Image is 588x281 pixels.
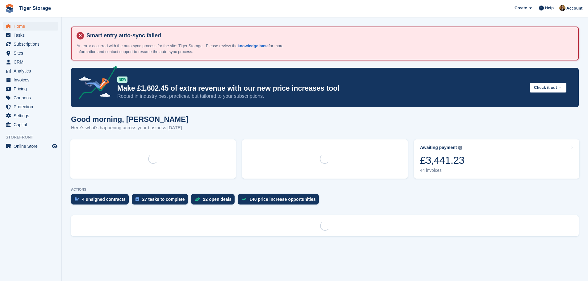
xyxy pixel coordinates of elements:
[14,76,51,84] span: Invoices
[515,5,527,11] span: Create
[420,154,465,167] div: £3,441.23
[132,194,191,208] a: 27 tasks to complete
[14,49,51,57] span: Sites
[14,85,51,93] span: Pricing
[3,111,58,120] a: menu
[117,76,127,83] div: NEW
[71,124,188,131] p: Here's what's happening across your business [DATE]
[117,93,525,100] p: Rooted in industry best practices, but tailored to your subscriptions.
[17,3,53,13] a: Tiger Storage
[3,22,58,31] a: menu
[566,5,582,11] span: Account
[14,58,51,66] span: CRM
[3,120,58,129] a: menu
[191,194,238,208] a: 22 open deals
[420,145,457,150] div: Awaiting payment
[77,43,293,55] p: An error occurred with the auto-sync process for the site: Tiger Storage . Please review the for ...
[3,76,58,84] a: menu
[142,197,185,202] div: 27 tasks to complete
[530,83,566,93] button: Check it out →
[5,4,14,13] img: stora-icon-8386f47178a22dfd0bd8f6a31ec36ba5ce8667c1dd55bd0f319d3a0aa187defe.svg
[3,93,58,102] a: menu
[241,198,246,200] img: price_increase_opportunities-93ffe204e8149a01c8c9dc8f82e8f89637d9d84a8eef4429ea346261dce0b2c0.svg
[71,194,132,208] a: 4 unsigned contracts
[238,194,322,208] a: 140 price increase opportunities
[14,102,51,111] span: Protection
[74,66,117,101] img: price-adjustments-announcement-icon-8257ccfd72463d97f412b2fc003d46551f7dbcb40ab6d574587a9cd5c0d94...
[14,67,51,75] span: Analytics
[203,197,232,202] div: 22 open deals
[3,58,58,66] a: menu
[75,197,79,201] img: contract_signature_icon-13c848040528278c33f63329250d36e43548de30e8caae1d1a13099fd9432cc5.svg
[195,197,200,201] img: deal-1b604bf984904fb50ccaf53a9ad4b4a5d6e5aea283cecdc64d6e3604feb123c2.svg
[14,120,51,129] span: Capital
[6,134,61,140] span: Storefront
[420,168,465,173] div: 44 invoices
[3,31,58,39] a: menu
[3,85,58,93] a: menu
[249,197,316,202] div: 140 price increase opportunities
[3,102,58,111] a: menu
[3,49,58,57] a: menu
[71,188,579,192] p: ACTIONS
[3,142,58,151] a: menu
[14,142,51,151] span: Online Store
[136,197,139,201] img: task-75834270c22a3079a89374b754ae025e5fb1db73e45f91037f5363f120a921f8.svg
[14,93,51,102] span: Coupons
[458,146,462,150] img: icon-info-grey-7440780725fd019a000dd9b08b2336e03edf1995a4989e88bcd33f0948082b44.svg
[3,67,58,75] a: menu
[117,84,525,93] p: Make £1,602.45 of extra revenue with our new price increases tool
[14,22,51,31] span: Home
[84,32,573,39] h4: Smart entry auto-sync failed
[82,197,126,202] div: 4 unsigned contracts
[14,111,51,120] span: Settings
[238,43,269,48] a: knowledge base
[3,40,58,48] a: menu
[51,143,58,150] a: Preview store
[414,139,579,179] a: Awaiting payment £3,441.23 44 invoices
[14,40,51,48] span: Subscriptions
[545,5,554,11] span: Help
[559,5,565,11] img: Adam Herbert
[14,31,51,39] span: Tasks
[71,115,188,123] h1: Good morning, [PERSON_NAME]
